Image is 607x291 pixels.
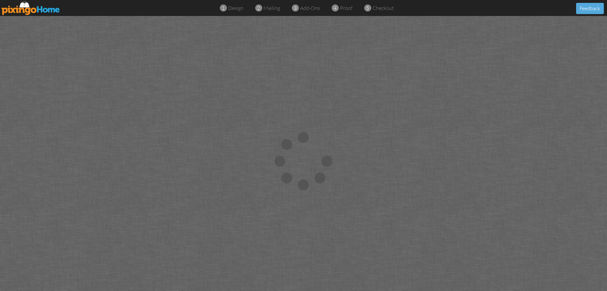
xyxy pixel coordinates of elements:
img: pixingo logo [2,1,60,15]
span: mailing [264,5,280,11]
span: 1 [222,4,225,12]
span: proof [340,5,352,11]
span: 2 [257,4,260,12]
span: 4 [334,4,336,12]
span: 3 [294,4,297,12]
button: Feedback [576,3,604,14]
span: checkout [372,5,394,11]
span: design [228,5,243,11]
span: 5 [366,4,369,12]
span: add-ons [300,5,320,11]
